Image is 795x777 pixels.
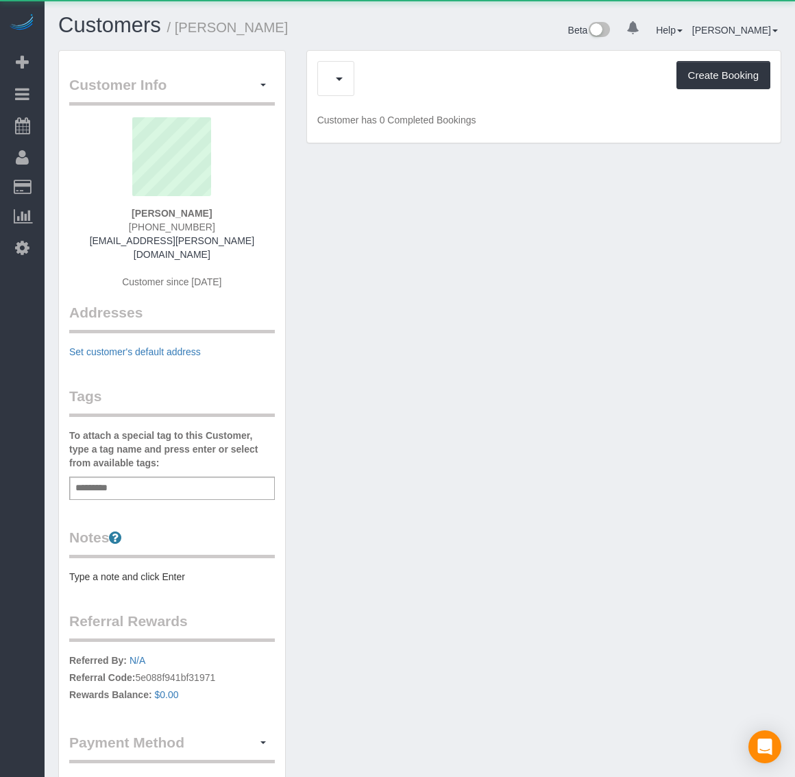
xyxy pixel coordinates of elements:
[69,570,275,584] pre: Type a note and click Enter
[317,113,770,127] p: Customer has 0 Completed Bookings
[69,75,275,106] legend: Customer Info
[8,14,36,33] img: Automaid Logo
[58,13,161,37] a: Customers
[69,654,127,667] label: Referred By:
[90,235,254,260] a: [EMAIL_ADDRESS][PERSON_NAME][DOMAIN_NAME]
[69,688,152,702] label: Rewards Balance:
[676,61,770,90] button: Create Booking
[122,276,221,287] span: Customer since [DATE]
[69,732,275,763] legend: Payment Method
[69,346,201,357] a: Set customer's default address
[155,689,179,700] a: $0.00
[167,20,289,35] small: / [PERSON_NAME]
[69,429,275,470] label: To attach a special tag to this Customer, type a tag name and press enter or select from availabl...
[129,222,215,232] span: [PHONE_NUMBER]
[748,730,781,763] div: Open Intercom Messenger
[69,654,275,705] p: 5e088f941bf31971
[132,208,212,219] strong: [PERSON_NAME]
[587,22,610,40] img: New interface
[692,25,778,36] a: [PERSON_NAME]
[69,527,275,558] legend: Notes
[568,25,611,36] a: Beta
[69,671,135,684] label: Referral Code:
[69,611,275,642] legend: Referral Rewards
[656,25,683,36] a: Help
[69,386,275,417] legend: Tags
[130,655,145,666] a: N/A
